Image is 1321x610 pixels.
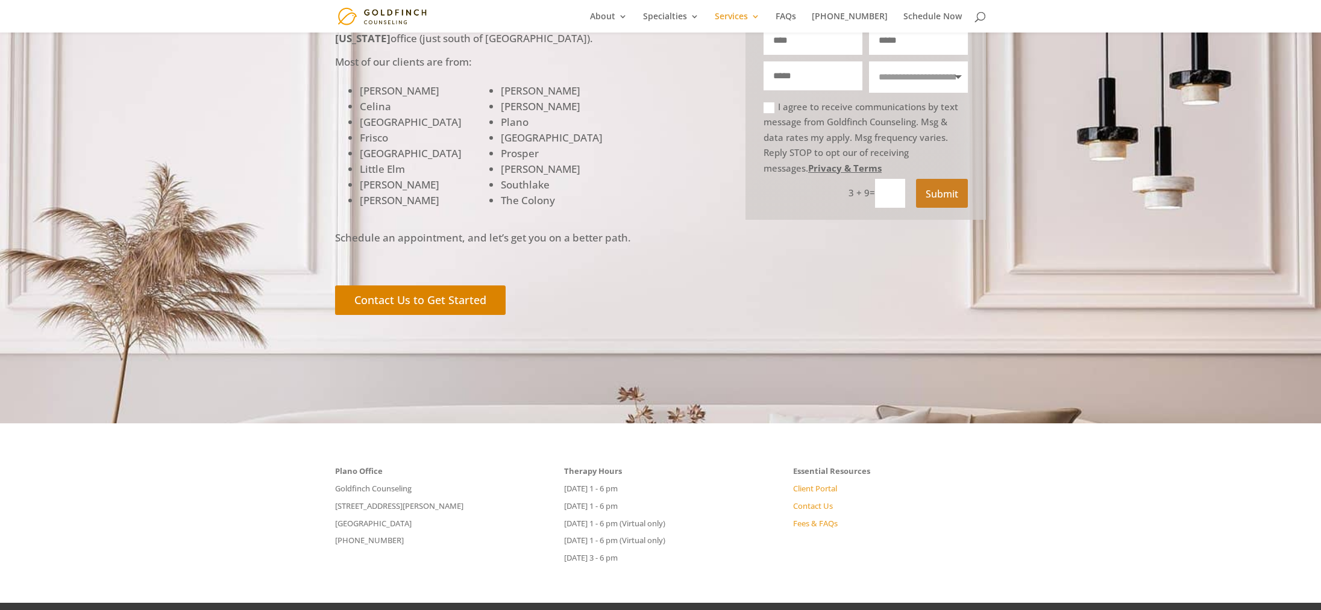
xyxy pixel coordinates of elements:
[564,462,665,567] p: [DATE] 1 - 6 pm [DATE] 1 - 6 pm [DATE] 1 - 6 pm (Virtual only) [DATE] 1 - 6 pm (Virtual only) [DA...
[501,146,697,161] li: Prosper
[764,99,968,176] label: I agree to receive communications by text message from Goldfinch Counseling. Msg & data rates my ...
[335,231,711,255] p: Schedule an appointment, and let’s get you on a better path.
[590,12,627,33] a: About
[643,12,699,33] a: Specialties
[842,179,905,208] p: =
[715,12,760,33] a: Services
[337,7,430,25] img: Goldfinch Counseling
[849,187,870,199] span: 3 + 9
[808,162,882,174] a: Privacy & Terms
[335,285,506,315] a: Contact Us to Get Started
[903,12,962,33] a: Schedule Now
[564,465,622,476] strong: Therapy Hours
[335,55,711,79] p: Most of our clients are from:
[335,462,463,550] p: Goldfinch Counseling [STREET_ADDRESS][PERSON_NAME] [GEOGRAPHIC_DATA] [PHONE_NUMBER]
[360,114,462,130] li: [GEOGRAPHIC_DATA]
[501,130,697,146] li: [GEOGRAPHIC_DATA]
[360,193,462,208] li: [PERSON_NAME]
[501,177,697,193] li: Southlake
[501,83,697,99] li: [PERSON_NAME]
[501,161,697,177] li: [PERSON_NAME]
[501,99,697,114] li: [PERSON_NAME]
[793,483,837,494] a: Client Portal
[360,146,462,161] li: [GEOGRAPHIC_DATA]
[360,161,462,177] li: Little Elm
[360,130,462,146] li: Frisco
[501,114,697,130] li: Plano
[793,518,838,529] a: Fees & FAQs
[916,179,968,208] button: Submit
[793,465,870,476] strong: Essential Resources
[335,19,711,55] p: We see therapy clients and from our office (just south of [GEOGRAPHIC_DATA]).
[360,99,462,114] li: Celina
[360,83,462,99] li: [PERSON_NAME]
[812,12,888,33] a: [PHONE_NUMBER]
[776,12,796,33] a: FAQs
[501,193,697,208] li: The Colony
[793,500,833,511] a: Contact Us
[335,465,383,476] strong: Plano Office
[360,177,462,193] li: [PERSON_NAME]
